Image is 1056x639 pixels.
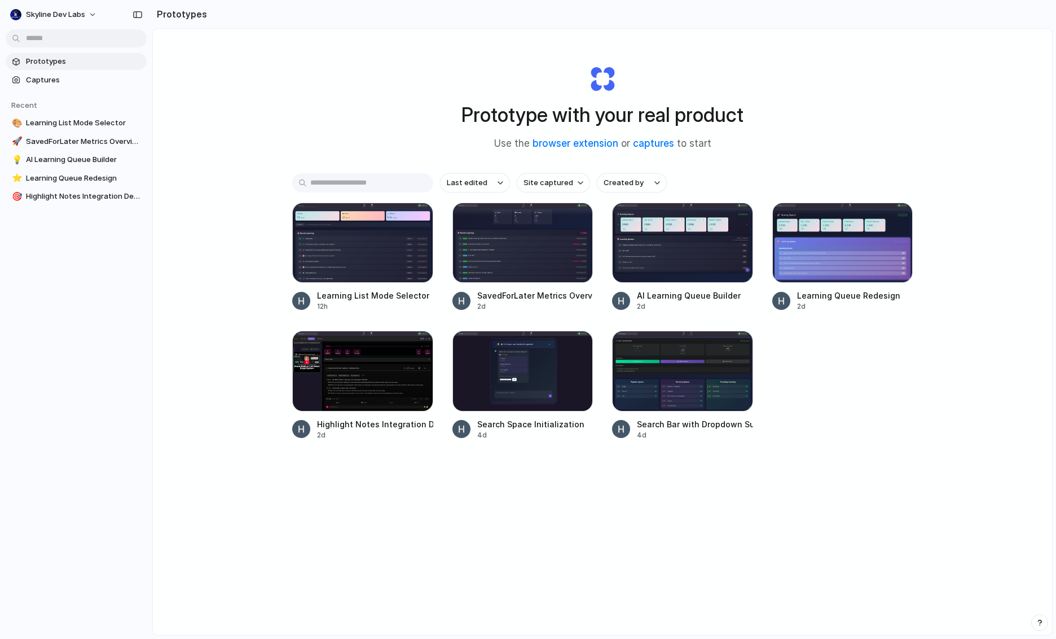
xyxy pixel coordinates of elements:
a: Learning List Mode SelectorLearning List Mode Selector12h [292,203,433,312]
span: Recent [11,100,37,110]
a: captures [633,138,674,149]
div: 4d [477,430,584,440]
a: Search Bar with Dropdown SuggestionsSearch Bar with Dropdown Suggestions4d [612,331,753,440]
span: Learning Queue Redesign [26,173,142,184]
a: ⭐Learning Queue Redesign [6,170,147,187]
span: AI Learning Queue Builder [26,154,142,165]
button: ⭐ [10,173,21,184]
span: Highlight Notes Integration Design [26,191,142,202]
span: Site captured [523,177,573,189]
span: Prototypes [26,56,142,67]
button: Created by [597,173,667,192]
div: 💡 [12,154,20,167]
button: Site captured [517,173,590,192]
div: Highlight Notes Integration Design [317,418,433,430]
span: Captures [26,75,142,86]
div: 4d [637,430,753,440]
span: SavedForLater Metrics Overview [26,136,142,147]
a: Highlight Notes Integration DesignHighlight Notes Integration Design2d [292,331,433,440]
div: Search Bar with Dropdown Suggestions [637,418,753,430]
div: 2d [637,301,741,312]
div: AI Learning Queue Builder [637,290,741,301]
a: AI Learning Queue BuilderAI Learning Queue Builder2d [612,203,753,312]
div: 🎯 [12,190,20,203]
span: Use the or to start [494,137,711,151]
button: 💡 [10,154,21,165]
h1: Prototype with your real product [461,100,743,130]
div: 2d [317,430,433,440]
button: Last edited [440,173,510,192]
div: 2d [797,301,900,312]
a: Search Space InitializationSearch Space Initialization4d [452,331,593,440]
a: 🚀SavedForLater Metrics Overview [6,133,147,150]
div: 2d [477,301,593,312]
div: Learning List Mode Selector [317,290,429,301]
span: Created by [604,177,644,189]
button: 🎨 [10,117,21,129]
a: 🎨Learning List Mode Selector [6,115,147,132]
button: 🎯 [10,191,21,202]
div: SavedForLater Metrics Overview [477,290,593,301]
a: 🎯Highlight Notes Integration Design [6,188,147,205]
a: SavedForLater Metrics OverviewSavedForLater Metrics Overview2d [452,203,593,312]
span: Skyline Dev Labs [26,9,85,20]
a: browser extension [533,138,618,149]
div: Learning Queue Redesign [797,290,900,301]
a: 💡AI Learning Queue Builder [6,151,147,168]
div: ⭐ [12,172,20,185]
a: Captures [6,72,147,89]
a: Learning Queue RedesignLearning Queue Redesign2d [772,203,913,312]
a: Prototypes [6,53,147,70]
button: 🚀 [10,136,21,147]
h2: Prototypes [152,7,207,21]
div: 12h [317,301,429,312]
div: 🚀 [12,135,20,148]
div: Search Space Initialization [477,418,584,430]
div: 🎨 [12,117,20,130]
span: Last edited [447,177,487,189]
button: Skyline Dev Labs [6,6,103,24]
span: Learning List Mode Selector [26,117,142,129]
